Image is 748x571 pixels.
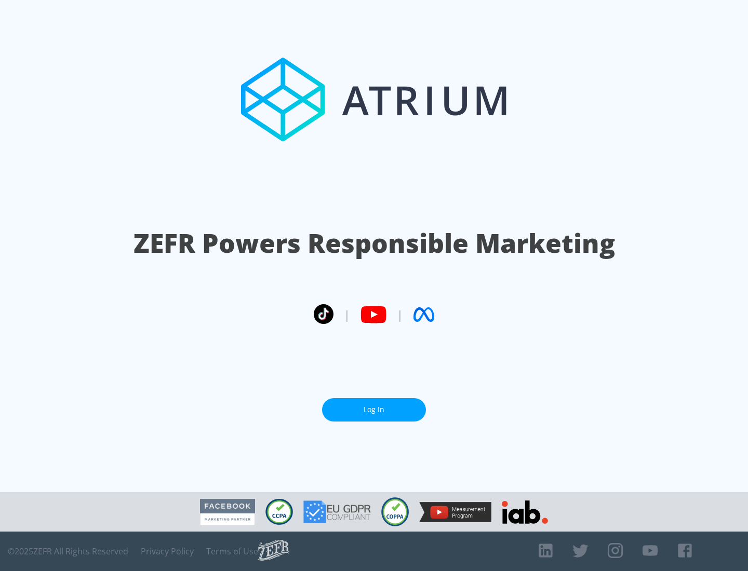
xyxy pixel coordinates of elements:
a: Terms of Use [206,546,258,556]
a: Log In [322,398,426,422]
img: Facebook Marketing Partner [200,499,255,525]
span: © 2025 ZEFR All Rights Reserved [8,546,128,556]
h1: ZEFR Powers Responsible Marketing [133,225,615,261]
img: YouTube Measurement Program [419,502,491,522]
img: IAB [502,500,548,524]
span: | [344,307,350,322]
img: GDPR Compliant [303,500,371,523]
img: COPPA Compliant [381,497,409,526]
span: | [397,307,403,322]
img: CCPA Compliant [265,499,293,525]
a: Privacy Policy [141,546,194,556]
